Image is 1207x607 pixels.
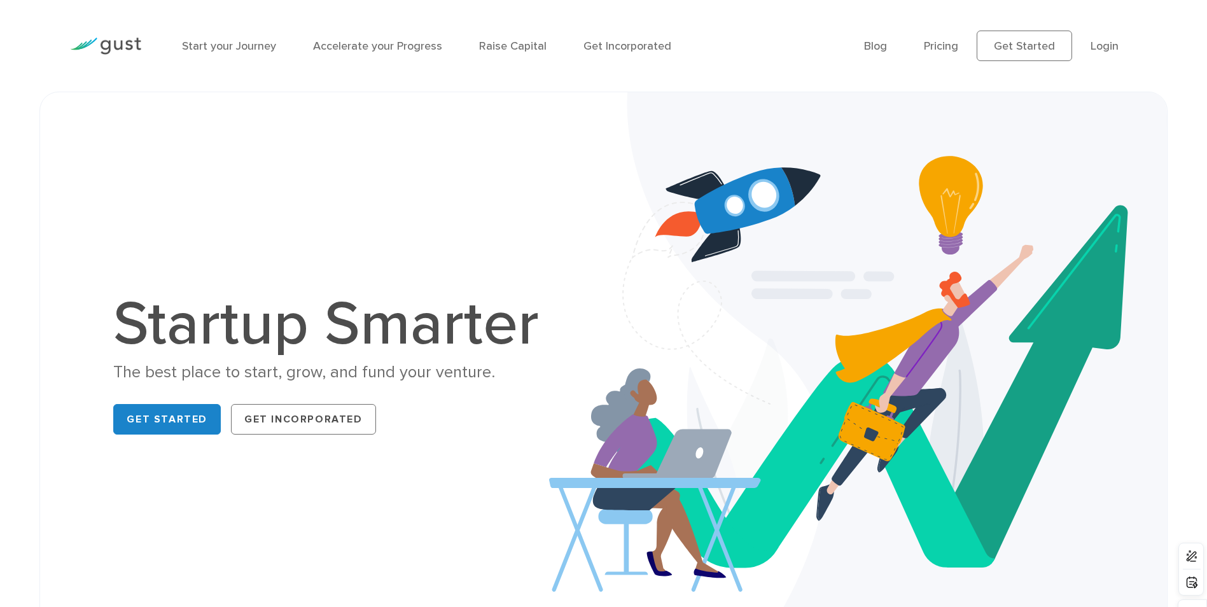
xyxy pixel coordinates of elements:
a: Raise Capital [479,39,547,53]
a: Blog [864,39,887,53]
a: Start your Journey [182,39,276,53]
h1: Startup Smarter [113,294,552,355]
a: Get Started [977,31,1072,61]
div: The best place to start, grow, and fund your venture. [113,361,552,384]
a: Get Incorporated [231,404,376,435]
a: Login [1091,39,1119,53]
a: Pricing [924,39,958,53]
a: Accelerate your Progress [313,39,442,53]
a: Get Started [113,404,221,435]
img: Gust Logo [70,38,141,55]
a: Get Incorporated [583,39,671,53]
